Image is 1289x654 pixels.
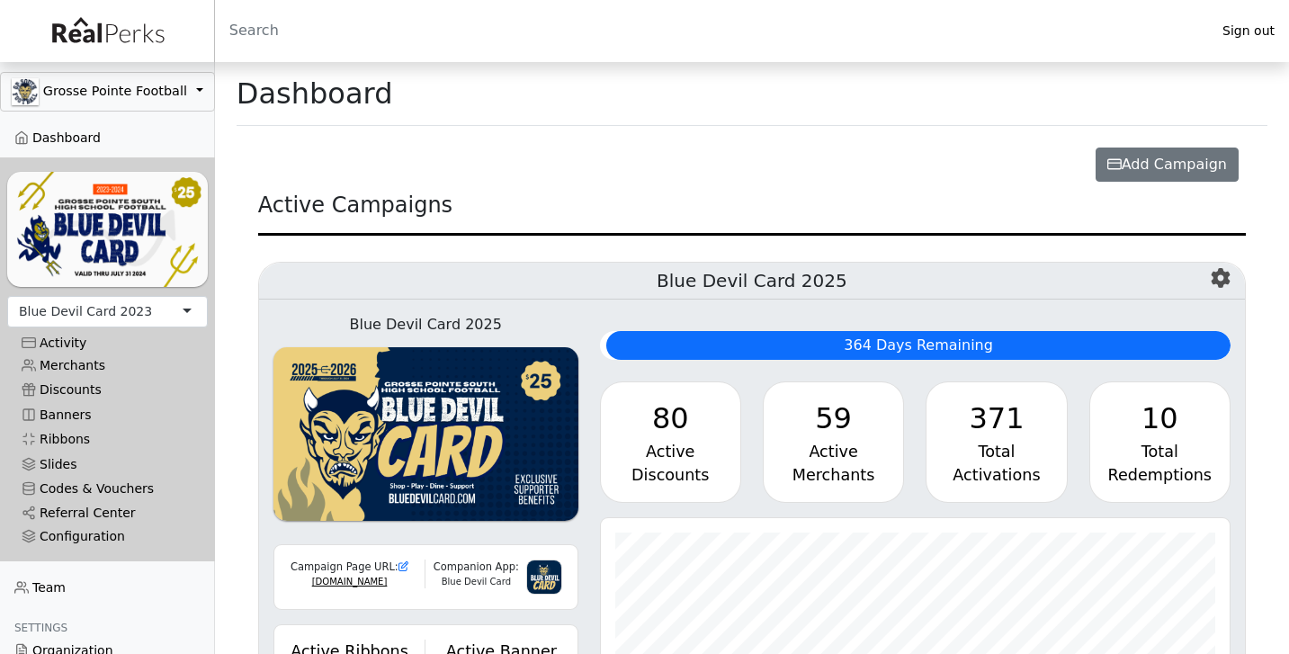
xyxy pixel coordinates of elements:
[926,381,1067,503] a: 371 Total Activations
[526,560,561,595] img: 3g6IGvkLNUf97zVHvl5PqY3f2myTnJRpqDk2mpnC.png
[7,477,208,501] a: Codes & Vouchers
[615,463,726,487] div: Discounts
[12,78,39,105] img: GAa1zriJJmkmu1qRtUwg8x1nQwzlKm3DoqW9UgYl.jpg
[215,9,1208,52] input: Search
[615,440,726,463] div: Active
[237,76,393,111] h1: Dashboard
[941,397,1052,440] div: 371
[7,452,208,476] a: Slides
[42,11,172,51] img: real_perks_logo-01.svg
[7,427,208,452] a: Ribbons
[778,440,889,463] div: Active
[7,354,208,378] a: Merchants
[7,501,208,525] a: Referral Center
[285,560,414,575] div: Campaign Page URL:
[258,189,1246,236] div: Active Campaigns
[615,397,726,440] div: 80
[763,381,904,503] a: 59 Active Merchants
[606,331,1231,360] div: 364 Days Remaining
[7,172,208,286] img: YNIl3DAlDelxGQFo2L2ARBV2s5QDnXUOFwQF9zvk.png
[7,403,208,427] a: Banners
[600,381,741,503] a: 80 Active Discounts
[22,529,193,544] div: Configuration
[425,560,526,575] div: Companion App:
[1105,440,1215,463] div: Total
[312,577,388,587] a: [DOMAIN_NAME]
[1089,381,1231,503] a: 10 Total Redemptions
[14,622,67,634] span: Settings
[941,440,1052,463] div: Total
[273,314,578,336] div: Blue Devil Card 2025
[941,463,1052,487] div: Activations
[1208,19,1289,43] a: Sign out
[1105,463,1215,487] div: Redemptions
[19,302,152,321] div: Blue Devil Card 2023
[273,347,578,522] img: WvZzOez5OCqmO91hHZfJL7W2tJ07LbGMjwPPNJwI.png
[22,336,193,351] div: Activity
[1096,148,1239,182] button: Add Campaign
[259,263,1245,300] h5: Blue Devil Card 2025
[778,397,889,440] div: 59
[425,575,526,588] div: Blue Devil Card
[7,378,208,402] a: Discounts
[1105,397,1215,440] div: 10
[778,463,889,487] div: Merchants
